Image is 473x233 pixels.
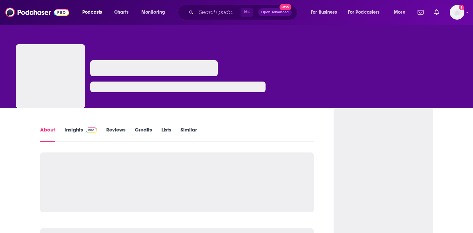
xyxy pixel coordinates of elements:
[141,8,165,17] span: Monitoring
[261,11,289,14] span: Open Advanced
[161,126,171,142] a: Lists
[459,5,464,10] svg: Add a profile image
[5,6,69,19] img: Podchaser - Follow, Share and Rate Podcasts
[181,126,197,142] a: Similar
[241,8,253,17] span: ⌘ K
[135,126,152,142] a: Credits
[311,8,337,17] span: For Business
[258,8,292,16] button: Open AdvancedNew
[40,126,55,142] a: About
[196,7,241,18] input: Search podcasts, credits, & more...
[64,126,97,142] a: InsightsPodchaser Pro
[389,7,414,18] button: open menu
[415,7,426,18] a: Show notifications dropdown
[106,126,125,142] a: Reviews
[344,7,389,18] button: open menu
[184,5,304,20] div: Search podcasts, credits, & more...
[450,5,464,20] span: Logged in as DineRacoma
[279,4,291,10] span: New
[450,5,464,20] img: User Profile
[86,127,97,133] img: Podchaser Pro
[394,8,405,17] span: More
[82,8,102,17] span: Podcasts
[348,8,380,17] span: For Podcasters
[114,8,128,17] span: Charts
[78,7,111,18] button: open menu
[137,7,174,18] button: open menu
[450,5,464,20] button: Show profile menu
[432,7,442,18] a: Show notifications dropdown
[110,7,132,18] a: Charts
[306,7,345,18] button: open menu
